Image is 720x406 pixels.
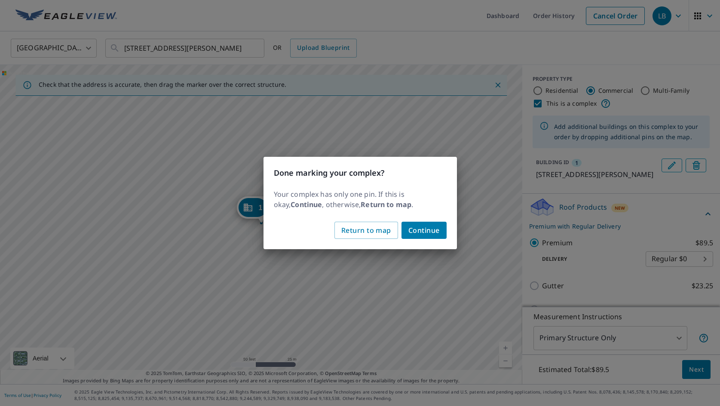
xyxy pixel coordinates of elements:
h3: Done marking your complex? [274,167,447,179]
button: Continue [401,222,447,239]
span: Continue [408,224,440,236]
span: Return to map [341,224,391,236]
button: Return to map [334,222,398,239]
b: Continue [291,200,322,209]
b: Return to map [361,200,411,209]
p: Your complex has only one pin. If this is okay, , otherwise, . [274,189,447,210]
